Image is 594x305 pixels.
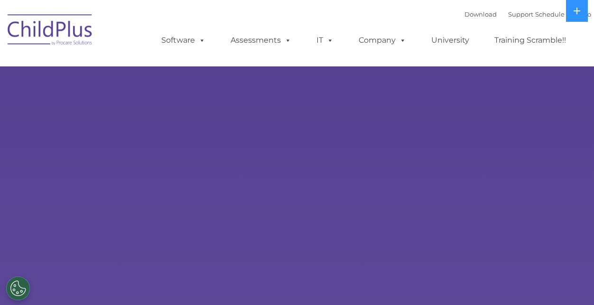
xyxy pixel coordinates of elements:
[422,31,479,50] a: University
[464,10,591,18] font: |
[349,31,416,50] a: Company
[464,10,497,18] a: Download
[3,8,98,55] img: ChildPlus by Procare Solutions
[221,31,301,50] a: Assessments
[485,31,575,50] a: Training Scramble!!
[152,31,215,50] a: Software
[307,31,343,50] a: IT
[508,10,533,18] a: Support
[535,10,591,18] a: Schedule A Demo
[6,277,30,300] button: Cookies Settings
